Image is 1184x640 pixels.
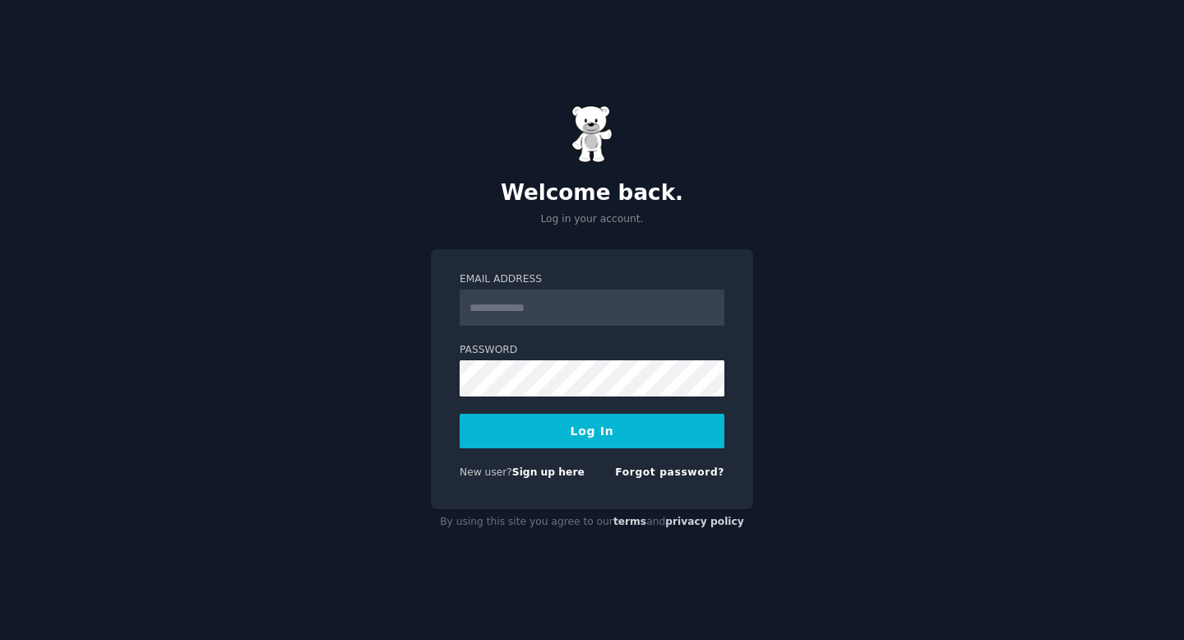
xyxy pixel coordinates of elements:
[665,516,744,527] a: privacy policy
[460,466,512,478] span: New user?
[512,466,585,478] a: Sign up here
[460,272,724,287] label: Email Address
[431,180,753,206] h2: Welcome back.
[431,212,753,227] p: Log in your account.
[460,414,724,448] button: Log In
[613,516,646,527] a: terms
[571,105,613,163] img: Gummy Bear
[460,343,724,358] label: Password
[431,509,753,536] div: By using this site you agree to our and
[615,466,724,478] a: Forgot password?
